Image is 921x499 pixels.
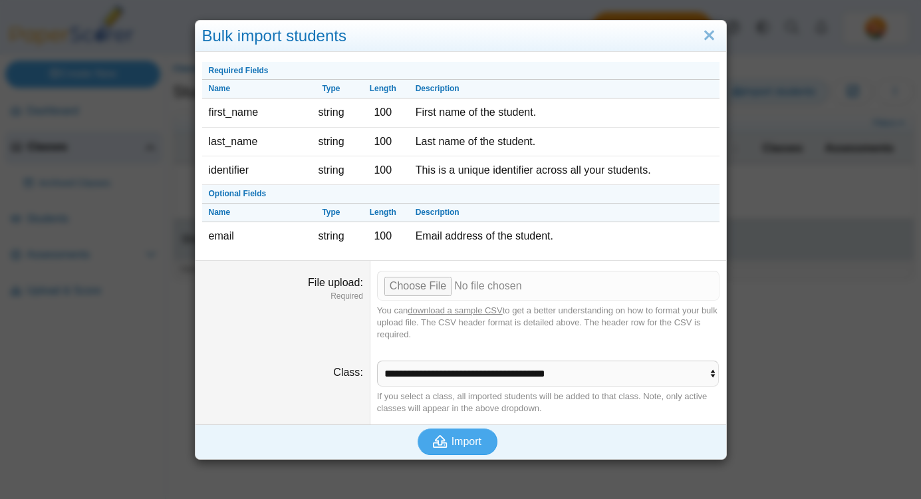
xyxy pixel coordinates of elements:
[452,436,481,447] span: Import
[202,291,363,302] dfn: Required
[357,156,409,185] td: 100
[305,80,357,98] th: Type
[699,25,720,47] a: Close
[305,156,357,185] td: string
[418,428,497,455] button: Import
[377,305,720,341] div: You can to get a better understanding on how to format your bulk upload file. The CSV header form...
[409,156,720,185] td: This is a unique identifier across all your students.
[357,204,409,222] th: Length
[357,222,409,250] td: 100
[308,277,363,288] label: File upload
[409,222,720,250] td: Email address of the student.
[409,80,720,98] th: Description
[305,204,357,222] th: Type
[409,128,720,156] td: Last name of the student.
[408,305,502,315] a: download a sample CSV
[409,204,720,222] th: Description
[202,98,306,127] td: first_name
[305,222,357,250] td: string
[202,128,306,156] td: last_name
[202,80,306,98] th: Name
[377,391,720,415] div: If you select a class, all imported students will be added to that class. Note, only active class...
[305,128,357,156] td: string
[202,185,720,204] th: Optional Fields
[196,21,726,52] div: Bulk import students
[202,222,306,250] td: email
[333,367,362,378] label: Class
[357,128,409,156] td: 100
[357,98,409,127] td: 100
[305,98,357,127] td: string
[202,156,306,185] td: identifier
[357,80,409,98] th: Length
[202,204,306,222] th: Name
[202,62,720,81] th: Required Fields
[409,98,720,127] td: First name of the student.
